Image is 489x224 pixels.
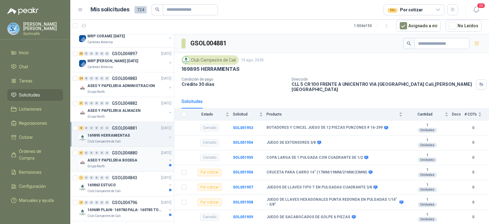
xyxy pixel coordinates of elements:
[19,120,47,127] span: Negociaciones
[465,140,482,146] b: 0
[105,126,109,130] div: 0
[465,169,482,175] b: 0
[90,5,130,14] h1: Mis solicitudes
[94,101,99,105] div: 0
[7,7,39,15] img: Logo peakr
[89,151,94,155] div: 0
[267,108,406,120] th: Producto
[465,155,482,161] b: 0
[79,174,173,194] a: 1 0 0 0 0 0 GSOL004843[DATE] Company Logo169863 ESTUCOClub Campestre de Cali
[471,4,482,15] button: 20
[7,61,63,73] a: Chat
[79,151,83,155] div: 9
[94,126,99,130] div: 0
[241,57,264,63] p: 13 ago, 2025
[87,108,141,114] p: ASEO Y PAPELERIA ALMACEN
[267,112,398,116] span: Producto
[465,108,489,120] th: # COTs
[292,77,474,82] p: Dirección
[105,151,109,155] div: 0
[155,7,160,12] span: search
[418,202,437,207] div: Unidades
[112,151,137,155] p: GSOL004880
[87,58,138,64] p: MRP [PERSON_NAME] [DATE]
[100,101,104,105] div: 0
[87,133,130,139] p: 169895 HERRAMIENTAS
[233,200,253,204] a: SOL051958
[100,51,104,56] div: 0
[267,155,363,160] b: COPA LARGA DE 1 PULGADA CON CUADRANTE DE 1/2
[79,176,83,180] div: 1
[190,39,227,48] h3: GSOL004881
[100,200,104,205] div: 0
[182,66,240,72] p: 169895 HERRAMIENTAS
[79,60,86,67] img: Company Logo
[7,146,63,164] a: Órdenes de Compra
[182,82,287,87] p: Crédito 30 días
[7,75,63,87] a: Tareas
[87,207,164,213] p: 169689 PLAIN- 169780 PALA- 169785 TORNILL 169796 C
[79,159,86,166] img: Company Logo
[465,125,482,131] b: 0
[105,76,109,81] div: 0
[105,176,109,180] div: 0
[267,197,398,207] b: JUEGO DE LLAVES HEXAGONALES PUNTA REDONDA EN PULGADAS 1/16" - 3/8"
[7,166,63,178] a: Remisiones
[105,51,109,56] div: 0
[292,82,474,92] p: CLL 5 CR 100 FRENTE A UNICENTRO VIA [GEOGRAPHIC_DATA] Cali , [PERSON_NAME][GEOGRAPHIC_DATA]
[19,63,28,70] span: Chat
[233,215,253,219] a: SOL051959
[182,55,239,65] div: Club Campestre de Cali
[465,214,482,220] b: 0
[79,35,86,42] img: Company Logo
[79,85,86,92] img: Company Logo
[233,170,253,174] a: SOL051956
[87,189,121,194] p: Club Campestre de Cali
[19,197,54,204] span: Manuales y ayuda
[161,51,171,57] p: [DATE]
[134,6,147,13] span: 724
[79,50,173,70] a: 33 0 0 0 0 0 GSOL004897[DATE] Company LogoMRP [PERSON_NAME] [DATE]Cartones America
[7,103,63,115] a: Licitaciones
[200,154,219,161] div: Cerrado
[89,101,94,105] div: 0
[7,117,63,129] a: Negociaciones
[406,108,452,120] th: Cantidad
[7,47,63,59] a: Inicio
[8,23,19,35] img: Company Logo
[396,20,441,32] button: Asignado a mi
[406,183,448,188] b: 1
[267,170,367,175] b: CRUCETA PARA CARRO 14" (17MM/19MM/21MM/23MM)
[7,89,63,101] a: Solicitudes
[200,214,219,221] div: Cerrado
[79,200,83,205] div: 4
[19,49,29,56] span: Inicio
[84,126,89,130] div: 0
[79,126,83,130] div: 8
[19,134,33,141] span: Cotizar
[452,108,465,120] th: Docs
[465,199,482,205] b: 0
[79,109,86,117] img: Company Logo
[94,200,99,205] div: 0
[200,139,219,146] div: Cerrado
[79,75,173,94] a: 24 0 0 0 0 0 GSOL004883[DATE] Company LogoASEO Y PAPELERIA ADMINISTRACIONGrupo North
[465,184,482,190] b: 0
[112,200,137,205] p: GSOL004796
[79,199,173,218] a: 4 0 0 0 0 0 GSOL004796[DATE] Company Logo169689 PLAIN- 169780 PALA- 169785 TORNILL 169796 CClub C...
[406,197,448,202] b: 1
[79,184,86,191] img: Company Logo
[267,140,316,145] b: JUEGO DE EXTENSORES 3/8
[94,76,99,81] div: 0
[19,92,40,98] span: Solicitudes
[182,77,287,82] p: Condición de pago
[79,149,173,169] a: 9 0 0 0 0 0 GSOL004880[DATE] Company LogoASEO Y PAPELERIA BODEGAGrupo North
[87,114,105,119] p: Grupo North
[112,176,137,180] p: GSOL004843
[84,176,89,180] div: 0
[161,175,171,181] p: [DATE]
[418,173,437,177] div: Unidades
